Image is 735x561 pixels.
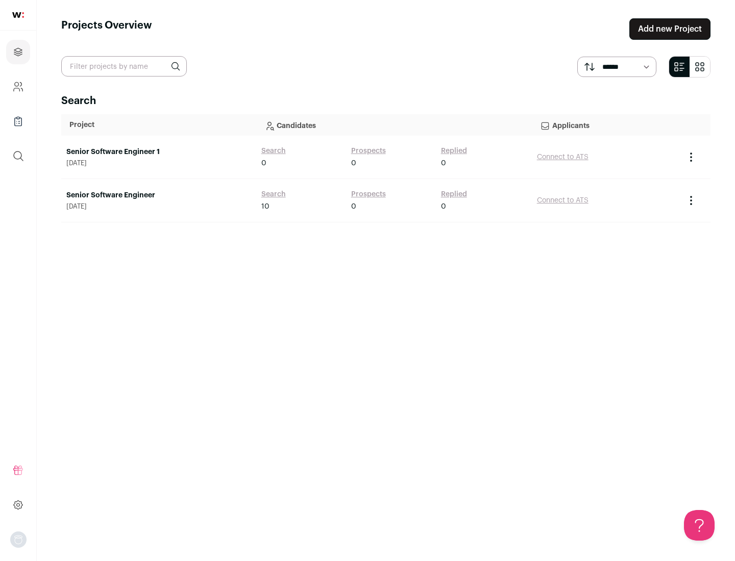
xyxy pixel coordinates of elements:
iframe: Help Scout Beacon - Open [684,510,715,541]
a: Company Lists [6,109,30,134]
a: Senior Software Engineer 1 [66,147,251,157]
a: Replied [441,189,467,199]
h1: Projects Overview [61,18,152,40]
a: Senior Software Engineer [66,190,251,200]
a: Connect to ATS [537,154,589,161]
span: 0 [351,158,356,168]
button: Project Actions [685,194,697,207]
h2: Search [61,94,710,108]
a: Replied [441,146,467,156]
button: Open dropdown [10,531,27,548]
a: Prospects [351,189,386,199]
a: Projects [6,40,30,64]
span: 10 [261,201,269,212]
span: 0 [441,201,446,212]
img: nopic.png [10,531,27,548]
a: Search [261,189,286,199]
p: Applicants [540,115,672,135]
a: Company and ATS Settings [6,74,30,99]
span: 0 [261,158,266,168]
span: [DATE] [66,159,251,167]
button: Project Actions [685,151,697,163]
span: 0 [441,158,446,168]
span: 0 [351,201,356,212]
a: Connect to ATS [537,197,589,204]
input: Filter projects by name [61,56,187,76]
a: Prospects [351,146,386,156]
span: [DATE] [66,202,251,211]
a: Add new Project [629,18,710,40]
p: Candidates [264,115,524,135]
p: Project [69,120,248,130]
img: wellfound-shorthand-0d5821cbd27db2630d0214b213865d53afaa358527fdda9d0ea32b1df1b89c2c.svg [12,12,24,18]
a: Search [261,146,286,156]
